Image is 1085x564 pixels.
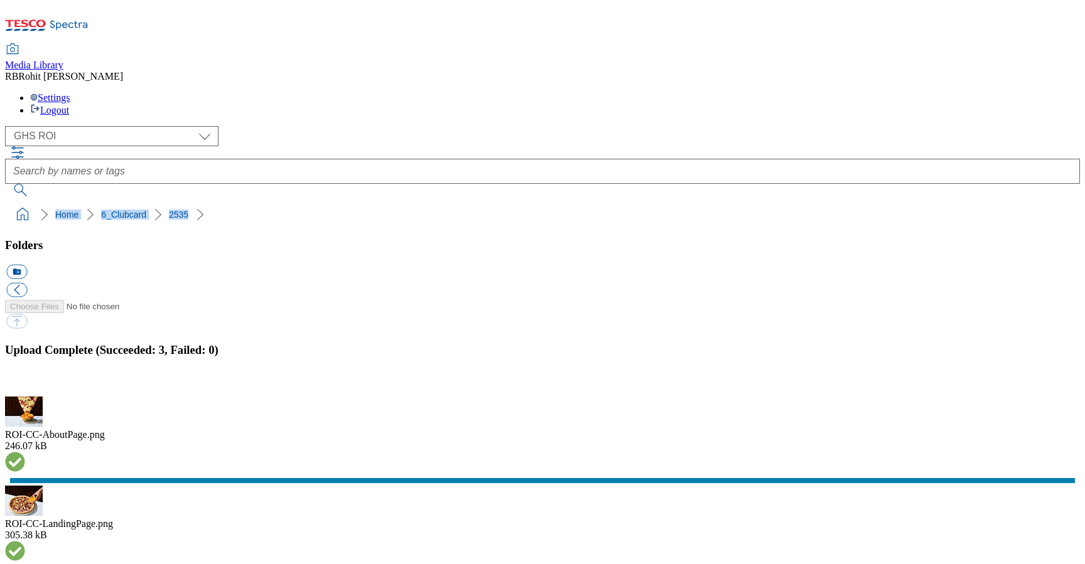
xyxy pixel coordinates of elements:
[169,210,188,220] a: 2535
[101,210,146,220] a: 6_Clubcard
[5,486,43,516] img: preview
[30,105,69,115] a: Logout
[5,518,1080,529] div: ROI-CC-LandingPage.png
[5,440,1080,452] div: 246.07 kB
[5,238,1080,252] h3: Folders
[5,60,63,70] span: Media Library
[18,71,123,82] span: Rohit [PERSON_NAME]
[30,92,70,103] a: Settings
[5,396,43,427] img: preview
[55,210,78,220] a: Home
[5,529,1080,541] div: 305.38 kB
[5,343,1080,357] h3: Upload Complete (Succeeded: 3, Failed: 0)
[5,429,1080,440] div: ROI-CC-AboutPage.png
[5,159,1080,184] input: Search by names or tags
[13,205,33,225] a: home
[5,45,63,71] a: Media Library
[5,71,18,82] span: RB
[5,203,1080,226] nav: breadcrumb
